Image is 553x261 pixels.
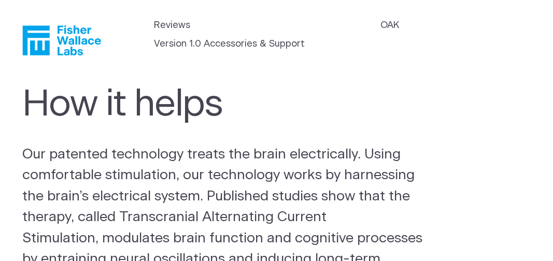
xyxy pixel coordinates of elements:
[380,19,399,33] a: OAK
[154,19,190,33] a: Reviews
[22,25,101,55] a: Fisher Wallace
[22,83,412,126] h1: How it helps
[154,37,305,51] a: Version 1.0 Accessories & Support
